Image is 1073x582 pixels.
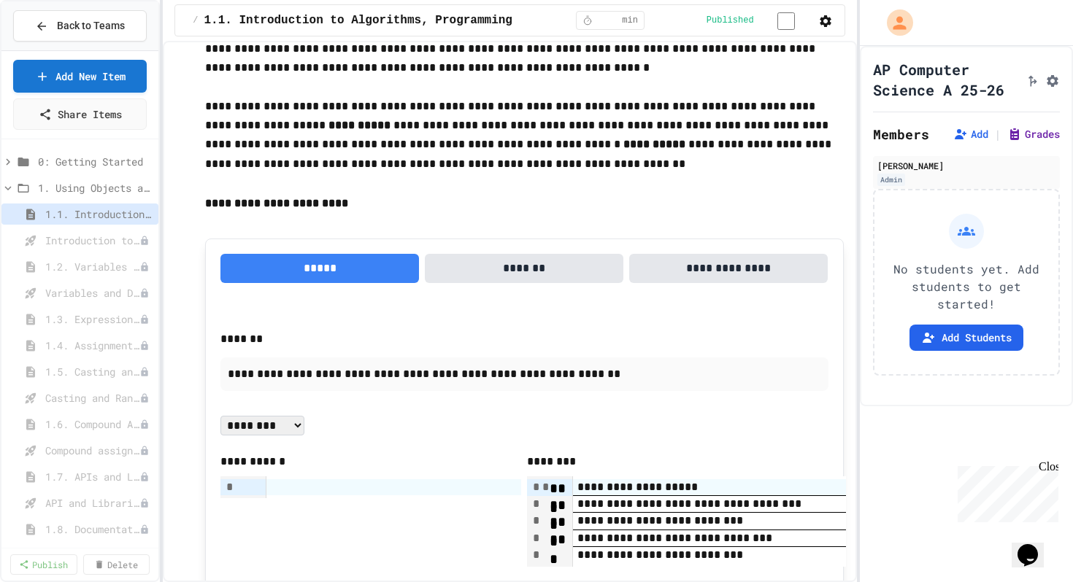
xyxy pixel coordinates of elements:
[139,446,150,456] div: Unpublished
[204,12,618,29] span: 1.1. Introduction to Algorithms, Programming, and Compilers
[886,260,1047,313] p: No students yet. Add students to get started!
[6,6,101,93] div: Chat with us now!Close
[13,60,147,93] a: Add New Item
[1025,71,1039,88] button: Click to see fork details
[877,174,905,186] div: Admin
[38,180,153,195] span: 1. Using Objects and Methods
[139,498,150,508] div: Unpublished
[13,98,147,130] a: Share Items
[994,125,1001,143] span: |
[45,469,139,484] span: 1.7. APIs and Libraries
[10,554,77,575] a: Publish
[873,124,929,144] h2: Members
[873,59,1019,100] h1: AP Computer Science A 25-26
[139,314,150,325] div: Unpublished
[45,285,139,300] span: Variables and Data Types - Quiz
[1045,71,1060,88] button: Assignment Settings
[1007,127,1060,141] button: Grades
[909,325,1023,351] button: Add Students
[760,12,812,30] input: publish toggle
[139,288,150,298] div: Unpublished
[45,495,139,511] span: API and Libraries - Topic 1.7
[953,127,988,141] button: Add
[1012,524,1058,567] iframe: chat widget
[57,18,125,34] span: Back to Teams
[45,206,153,222] span: 1.1. Introduction to Algorithms, Programming, and Compilers
[139,262,150,272] div: Unpublished
[45,390,139,406] span: Casting and Ranges of variables - Quiz
[139,341,150,351] div: Unpublished
[45,521,139,537] span: 1.8. Documentation with Comments and Preconditions
[707,15,754,26] span: Published
[139,472,150,482] div: Unpublished
[45,416,139,432] span: 1.6. Compound Assignment Operators
[45,338,139,353] span: 1.4. Assignment and Input
[38,154,153,169] span: 0: Getting Started
[13,10,147,42] button: Back to Teams
[193,15,198,26] span: /
[139,524,150,535] div: Unpublished
[83,554,150,575] a: Delete
[872,6,917,39] div: My Account
[622,15,638,26] span: min
[139,236,150,246] div: Unpublished
[877,159,1055,172] div: [PERSON_NAME]
[952,460,1058,522] iframe: chat widget
[45,259,139,274] span: 1.2. Variables and Data Types
[139,419,150,430] div: Unpublished
[45,233,139,248] span: Introduction to Algorithms, Programming, and Compilers
[45,311,139,327] span: 1.3. Expressions and Output [New]
[139,393,150,403] div: Unpublished
[139,367,150,377] div: Unpublished
[45,443,139,458] span: Compound assignment operators - Quiz
[45,364,139,379] span: 1.5. Casting and Ranges of Values
[707,11,812,29] div: Content is published and visible to students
